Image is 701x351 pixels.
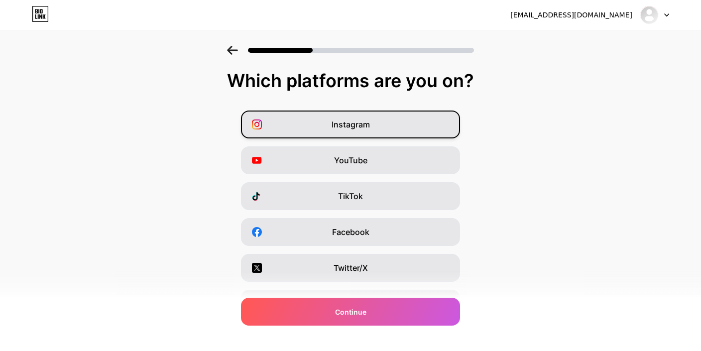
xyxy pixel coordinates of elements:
img: Anna Zapletalová [640,5,659,24]
span: YouTube [334,154,367,166]
span: Snapchat [333,334,369,346]
span: Twitter/X [334,262,368,274]
span: Instagram [332,118,370,130]
span: Continue [335,307,366,317]
span: Facebook [332,226,369,238]
span: TikTok [338,190,363,202]
div: [EMAIL_ADDRESS][DOMAIN_NAME] [510,10,632,20]
div: Which platforms are you on? [10,71,691,91]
